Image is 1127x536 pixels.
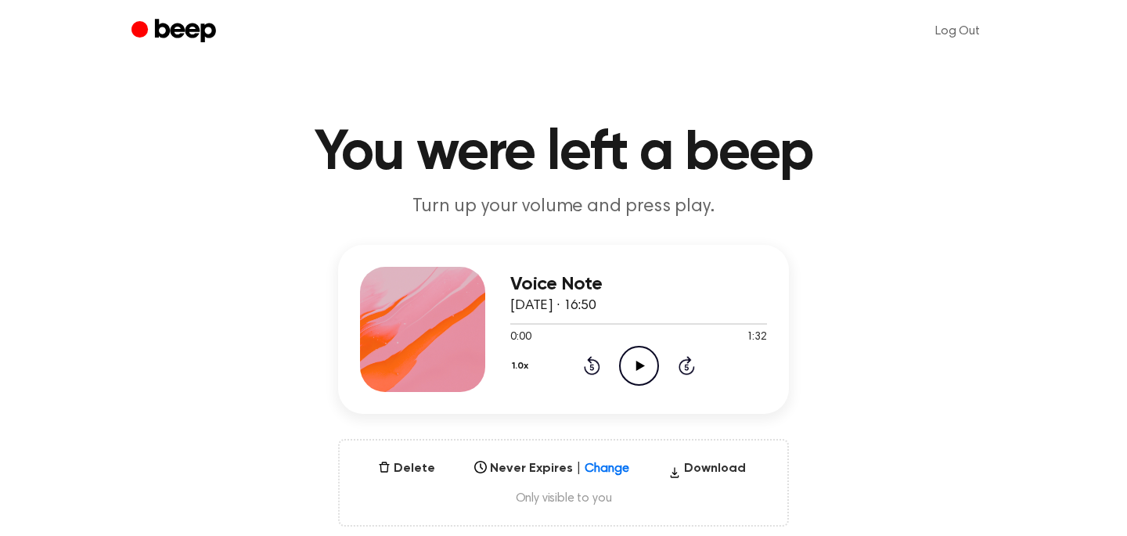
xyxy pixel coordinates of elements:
[510,274,767,295] h3: Voice Note
[263,194,864,220] p: Turn up your volume and press play.
[358,491,769,506] span: Only visible to you
[510,299,596,313] span: [DATE] · 16:50
[510,329,531,346] span: 0:00
[920,13,996,50] a: Log Out
[163,125,964,182] h1: You were left a beep
[747,329,767,346] span: 1:32
[662,459,752,484] button: Download
[510,353,535,380] button: 1.0x
[372,459,441,478] button: Delete
[131,16,220,47] a: Beep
